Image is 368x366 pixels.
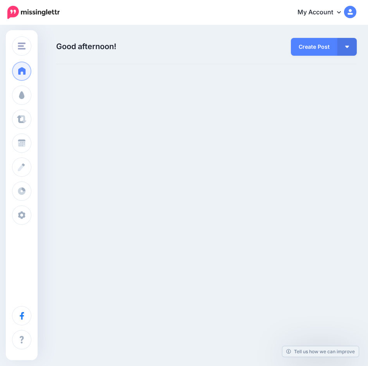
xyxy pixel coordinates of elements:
[290,3,356,22] a: My Account
[7,6,60,19] img: Missinglettr
[18,43,26,50] img: menu.png
[345,46,349,48] img: arrow-down-white.png
[56,42,116,51] span: Good afternoon!
[282,346,359,357] a: Tell us how we can improve
[291,38,337,56] a: Create Post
